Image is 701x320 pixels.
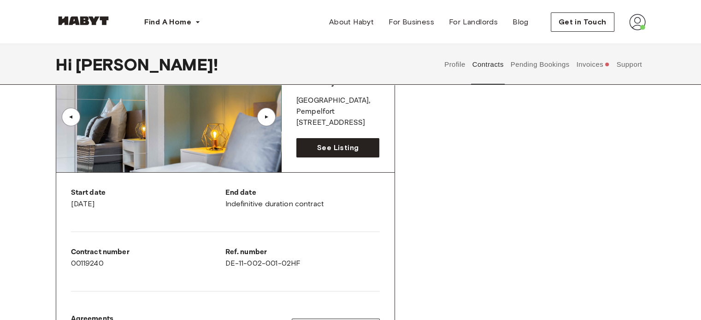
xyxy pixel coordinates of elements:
[71,247,225,258] p: Contract number
[225,247,380,269] div: DE-11-002-001-02HF
[317,142,359,153] span: See Listing
[575,44,611,85] button: Invoices
[56,16,111,25] img: Habyt
[296,138,380,157] a: See Listing
[615,44,643,85] button: Support
[322,13,381,31] a: About Habyt
[262,114,271,120] div: ▲
[505,13,536,31] a: Blog
[225,247,380,258] p: Ref. number
[296,117,380,128] p: [STREET_ADDRESS]
[512,17,529,28] span: Blog
[144,17,191,28] span: Find A Home
[296,95,380,117] p: [GEOGRAPHIC_DATA] , Pempelfort
[509,44,571,85] button: Pending Bookings
[71,187,225,209] div: [DATE]
[381,13,442,31] a: For Business
[56,62,281,172] img: Image of the room
[441,44,646,85] div: user profile tabs
[66,114,76,120] div: ▲
[71,247,225,269] div: 00119240
[471,44,505,85] button: Contracts
[629,14,646,30] img: avatar
[225,187,380,209] div: Indefinitive duration contract
[329,17,374,28] span: About Habyt
[76,55,218,74] span: [PERSON_NAME] !
[56,55,76,74] span: Hi
[71,187,225,198] p: Start date
[225,187,380,198] p: End date
[443,44,467,85] button: Profile
[442,13,505,31] a: For Landlords
[449,17,498,28] span: For Landlords
[551,12,614,32] button: Get in Touch
[389,17,434,28] span: For Business
[137,13,208,31] button: Find A Home
[559,17,607,28] span: Get in Touch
